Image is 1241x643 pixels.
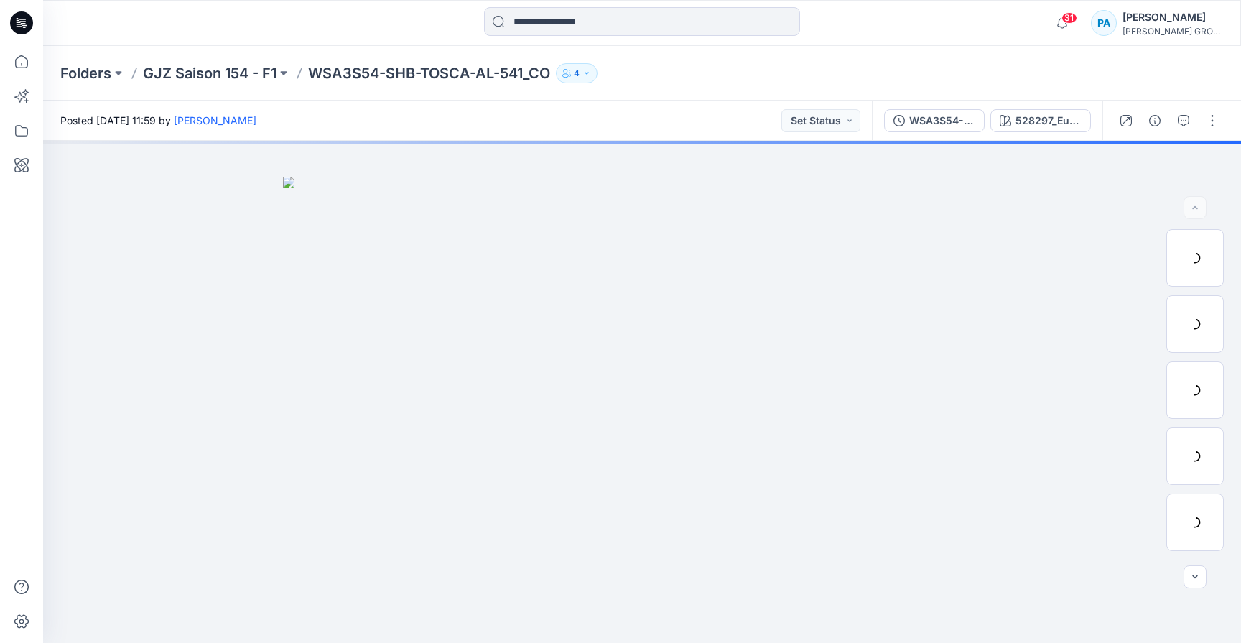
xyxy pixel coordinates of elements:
[556,63,598,83] button: 4
[1123,26,1223,37] div: [PERSON_NAME] GROUP
[1061,12,1077,24] span: 31
[143,63,276,83] a: GJZ Saison 154 - F1
[60,63,111,83] a: Folders
[60,113,256,128] span: Posted [DATE] 11:59 by
[909,113,975,129] div: WSA3S54-SHB-TOSCA-AL-541_CO
[990,109,1091,132] button: 528297_Eucalyptus-Red-Printed
[1015,113,1082,129] div: 528297_Eucalyptus-Red-Printed
[1091,10,1117,36] div: PA
[884,109,985,132] button: WSA3S54-SHB-TOSCA-AL-541_CO
[574,65,580,81] p: 4
[1143,109,1166,132] button: Details
[308,63,550,83] p: WSA3S54-SHB-TOSCA-AL-541_CO
[1123,9,1223,26] div: [PERSON_NAME]
[174,114,256,126] a: [PERSON_NAME]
